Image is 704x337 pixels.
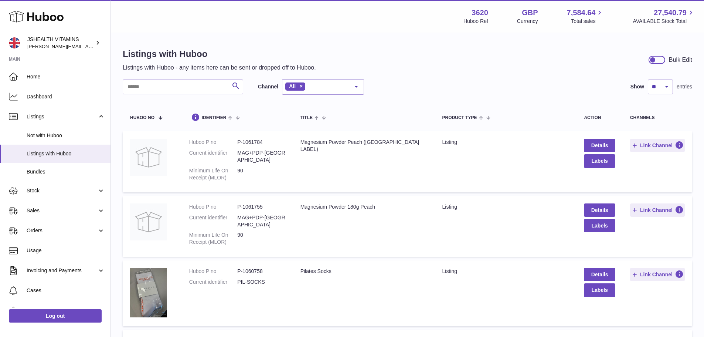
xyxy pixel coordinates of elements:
[442,115,477,120] span: Product Type
[640,271,673,278] span: Link Channel
[123,64,316,72] p: Listings with Huboo - any items here can be sent or dropped off to Huboo.
[584,139,615,152] a: Details
[237,232,285,246] dd: 90
[202,115,227,120] span: identifier
[300,139,428,153] div: Magnesium Powder Peach ([GEOGRAPHIC_DATA] LABEL)
[27,73,105,80] span: Home
[130,203,167,240] img: Magnesium Powder 180g Peach
[27,168,105,175] span: Bundles
[654,8,687,18] span: 27,540.79
[300,268,428,275] div: Pilates Socks
[9,37,20,48] img: francesca@jshealthvitamins.com
[27,287,105,294] span: Cases
[300,203,428,210] div: Magnesium Powder 180g Peach
[630,268,685,281] button: Link Channel
[630,139,685,152] button: Link Channel
[584,268,615,281] a: Details
[633,8,695,25] a: 27,540.79 AVAILABLE Stock Total
[567,8,604,25] a: 7,584.64 Total sales
[27,150,105,157] span: Listings with Huboo
[189,203,237,210] dt: Huboo P no
[27,187,97,194] span: Stock
[630,83,644,90] label: Show
[130,115,154,120] span: Huboo no
[237,139,285,146] dd: P-1061784
[27,227,97,234] span: Orders
[189,214,237,228] dt: Current identifier
[27,93,105,100] span: Dashboard
[237,203,285,210] dd: P-1061755
[584,219,615,232] button: Labels
[633,18,695,25] span: AVAILABLE Stock Total
[27,207,97,214] span: Sales
[27,132,105,139] span: Not with Huboo
[584,115,615,120] div: action
[189,167,237,181] dt: Minimum Life On Receipt (MLOR)
[472,8,488,18] strong: 3620
[189,149,237,164] dt: Current identifier
[189,232,237,246] dt: Minimum Life On Receipt (MLOR)
[130,139,167,176] img: Magnesium Powder Peach (USA LABEL)
[584,283,615,297] button: Labels
[27,36,94,50] div: JSHEALTH VITAMINS
[640,142,673,149] span: Link Channel
[677,83,692,90] span: entries
[27,43,148,49] span: [PERSON_NAME][EMAIL_ADDRESS][DOMAIN_NAME]
[517,18,538,25] div: Currency
[442,139,569,146] div: listing
[442,268,569,275] div: listing
[630,203,685,217] button: Link Channel
[237,149,285,164] dd: MAG+PDP-[GEOGRAPHIC_DATA]
[258,83,278,90] label: Channel
[237,167,285,181] dd: 90
[189,279,237,286] dt: Current identifier
[571,18,604,25] span: Total sales
[123,48,316,60] h1: Listings with Huboo
[237,268,285,275] dd: P-1060758
[189,139,237,146] dt: Huboo P no
[669,56,692,64] div: Bulk Edit
[237,279,285,286] dd: PIL-SOCKS
[9,309,102,323] a: Log out
[27,247,105,254] span: Usage
[567,8,596,18] span: 7,584.64
[584,154,615,168] button: Labels
[640,207,673,213] span: Link Channel
[442,203,569,210] div: listing
[463,18,488,25] div: Huboo Ref
[130,268,167,317] img: Pilates Socks
[27,307,105,314] span: Channels
[289,83,296,89] span: All
[584,203,615,217] a: Details
[189,268,237,275] dt: Huboo P no
[630,115,685,120] div: channels
[237,214,285,228] dd: MAG+PDP-[GEOGRAPHIC_DATA]
[27,267,97,274] span: Invoicing and Payments
[522,8,538,18] strong: GBP
[27,113,97,120] span: Listings
[300,115,313,120] span: title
